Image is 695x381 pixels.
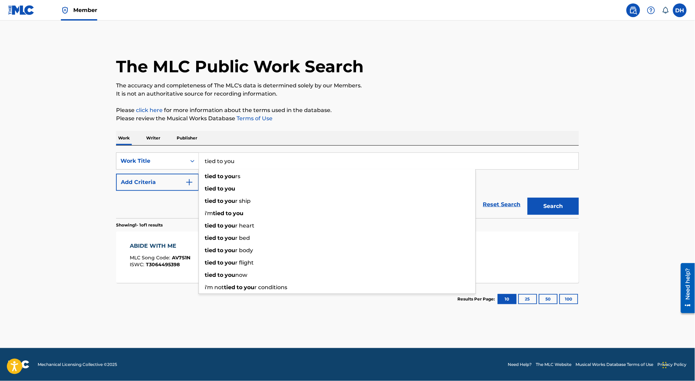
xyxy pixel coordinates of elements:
[233,210,243,217] strong: you
[576,361,654,368] a: Musical Works Database Terms of Use
[116,152,579,218] form: Search Form
[225,222,235,229] strong: you
[673,3,687,17] div: User Menu
[205,173,216,180] strong: tied
[658,361,687,368] a: Privacy Policy
[116,82,579,90] p: The accuracy and completeness of The MLC's data is determined solely by our Members.
[217,173,223,180] strong: to
[225,185,235,192] strong: you
[235,272,247,278] span: now
[130,255,172,261] span: MLC Song Code :
[224,284,235,291] strong: tied
[116,90,579,98] p: It is not an authoritative source for recording information.
[458,296,497,302] p: Results Per Page:
[217,247,223,254] strong: to
[644,3,658,17] div: Help
[235,259,254,266] span: r flight
[213,210,224,217] strong: tied
[235,115,273,122] a: Terms of Use
[136,107,163,113] a: click here
[226,210,231,217] strong: to
[536,361,572,368] a: The MLC Website
[217,272,223,278] strong: to
[116,131,132,145] p: Work
[498,294,517,304] button: 10
[647,6,655,14] img: help
[661,348,695,381] iframe: Chat Widget
[480,197,524,212] a: Reset Search
[663,355,667,376] div: Drag
[116,114,579,123] p: Please review the Musical Works Database
[627,3,640,17] a: Public Search
[225,198,235,204] strong: you
[38,361,117,368] span: Mechanical Licensing Collective © 2025
[172,255,191,261] span: AV7S1N
[175,131,199,145] p: Publisher
[559,294,578,304] button: 100
[8,360,29,369] img: logo
[205,235,216,241] strong: tied
[146,261,180,268] span: T3064495398
[8,5,35,15] img: MLC Logo
[205,284,224,291] span: i'm not
[518,294,537,304] button: 25
[116,232,579,283] a: ABIDE WITH MEMLC Song Code:AV7S1NISWC:T3064495398 HoldWriters (4)[PERSON_NAME], [PERSON_NAME], [P...
[235,173,240,180] span: rs
[254,284,287,291] span: r conditions
[130,242,191,250] div: ABIDE WITH ME
[235,235,250,241] span: r bed
[205,222,216,229] strong: tied
[508,361,532,368] a: Need Help?
[225,173,235,180] strong: you
[61,6,69,14] img: Top Rightsholder
[144,131,162,145] p: Writer
[539,294,558,304] button: 50
[217,235,223,241] strong: to
[116,56,364,77] h1: The MLC Public Work Search
[116,174,199,191] button: Add Criteria
[225,272,235,278] strong: you
[205,259,216,266] strong: tied
[116,222,163,228] p: Showing 1 - 1 of 1 results
[629,6,637,14] img: search
[130,261,146,268] span: ISWC :
[237,284,242,291] strong: to
[205,272,216,278] strong: tied
[225,259,235,266] strong: you
[205,210,213,217] span: i'm
[676,260,695,316] iframe: Resource Center
[205,198,216,204] strong: tied
[225,235,235,241] strong: you
[235,222,254,229] span: r heart
[185,178,193,186] img: 9d2ae6d4665cec9f34b9.svg
[662,7,669,14] div: Notifications
[205,185,216,192] strong: tied
[217,185,223,192] strong: to
[217,259,223,266] strong: to
[121,157,182,165] div: Work Title
[116,106,579,114] p: Please for more information about the terms used in the database.
[235,198,251,204] span: r ship
[217,222,223,229] strong: to
[217,198,223,204] strong: to
[235,247,253,254] span: r body
[528,198,579,215] button: Search
[244,284,254,291] strong: you
[225,247,235,254] strong: you
[73,6,97,14] span: Member
[205,247,216,254] strong: tied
